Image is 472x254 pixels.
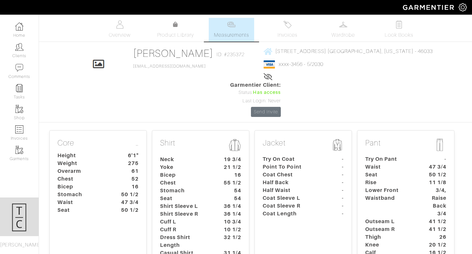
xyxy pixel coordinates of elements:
[214,31,249,39] span: Measurements
[230,81,281,89] span: Garmentier Client:
[15,22,23,31] img: dashboard-icon-dbcd8f5a0b271acd01030246c82b418ddd0df26cd7fceb0bd07c9910d44c42f6.png
[395,20,403,29] img: todo-9ac3debb85659649dc8f770b8b6100bb5dab4b48dedcbae339e5042a72dfd3cc.svg
[216,210,246,218] dt: 36 1/4
[360,155,421,163] dt: Try On Pant
[230,89,281,96] div: Status:
[216,179,246,187] dt: 55 1/2
[264,47,433,55] a: [STREET_ADDRESS] [GEOGRAPHIC_DATA], [US_STATE] - 46033
[153,21,198,39] a: Product Library
[15,146,23,154] img: garments-icon-b7da505a4dc4fd61783c78ac3ca0ef83fa9d6f193b1c9dc38574b1d14d53ca28.png
[160,138,241,153] p: Shirt
[53,206,113,214] dt: Seat
[113,198,143,206] dt: 47 3/4
[133,47,213,59] a: [PERSON_NAME]
[275,48,433,54] span: [STREET_ADDRESS] [GEOGRAPHIC_DATA], [US_STATE] - 46033
[283,20,292,29] img: orders-27d20c2124de7fd6de4e0e44c1d41de31381a507db9b33961299e4e07d508b8c.svg
[216,163,246,171] dt: 21 1/2
[53,152,113,159] dt: Height
[365,138,446,153] p: Pant
[318,155,349,163] dt: -
[53,191,113,198] dt: Stomach
[360,163,421,171] dt: Waist
[251,107,281,117] a: Send Invite
[360,233,421,241] dt: Thigh
[133,64,206,69] a: [EMAIL_ADDRESS][DOMAIN_NAME]
[155,187,216,195] dt: Stomach
[265,18,310,42] a: Invoices
[433,138,446,151] img: msmt-pant-icon-b5f0be45518e7579186d657110a8042fb0a286fe15c7a31f2bf2767143a10412.png
[155,234,216,249] dt: Dress Shirt Length
[385,31,414,39] span: Look Books
[15,84,23,92] img: reminder-icon-8004d30b9f0a5d33ae49ab947aed9ed385cf756f9e5892f1edd6e32f2345188e.png
[318,171,349,179] dt: -
[331,31,355,39] span: Wardrobe
[318,210,349,218] dt: -
[155,163,216,171] dt: Yoke
[53,183,113,191] dt: Bicep
[155,171,216,179] dt: Bicep
[15,43,23,51] img: clients-icon-6bae9207a08558b7cb47a8932f037763ab4055f8c8b6bfacd5dc20c3e0201464.png
[421,171,451,179] dt: 50 1/2
[421,233,451,241] dt: 26
[421,225,451,233] dt: 41 1/2
[53,175,113,183] dt: Chest
[113,206,143,214] dt: 50 1/2
[216,156,246,163] dt: 19 3/4
[155,156,216,163] dt: Neck
[263,138,344,153] p: Jacket
[421,241,451,249] dt: 20 1/2
[155,226,216,234] dt: Cuff R
[155,179,216,187] dt: Chest
[209,18,255,42] a: Measurements
[258,171,318,179] dt: Coat Chest
[216,195,246,202] dt: 54
[216,218,246,226] dt: 10 3/4
[421,218,451,225] dt: 41 1/2
[216,226,246,234] dt: 10 1/2
[258,202,318,210] dt: Coat Sleeve R
[318,186,349,194] dt: -
[258,163,318,171] dt: Point To Point
[53,159,113,167] dt: Weight
[216,234,246,249] dt: 32 1/2
[113,191,143,198] dt: 50 1/2
[400,2,459,13] img: garmentier-logo-header-white-b43fb05a5012e4ada735d5af1a66efaba907eab6374d6393d1fbf88cb4ef424d.png
[155,218,216,226] dt: Cuff L
[109,31,130,39] span: Overview
[155,195,216,202] dt: Seat
[318,163,349,171] dt: -
[53,167,113,175] dt: Overarm
[155,210,216,218] dt: Shirt Sleeve R
[216,171,246,179] dt: 16
[360,225,421,233] dt: Outseam R
[421,163,451,171] dt: 47 3/4
[279,61,323,67] a: xxxx-3456 - 5/2030
[217,51,245,58] span: ID: #235372
[228,138,241,152] img: msmt-shirt-icon-3af304f0b202ec9cb0a26b9503a50981a6fda5c95ab5ec1cadae0dbe11e5085a.png
[360,241,421,249] dt: Knee
[421,186,451,218] dt: 3/4, Raise Back 3/4
[113,152,143,159] dt: 6'1"
[360,171,421,179] dt: Seat
[15,125,23,133] img: orders-icon-0abe47150d42831381b5fb84f609e132dff9fe21cb692f30cb5eec754e2cba89.png
[227,20,235,29] img: measurements-466bbee1fd09ba9460f595b01e5d73f9e2bff037440d3c8f018324cb6cdf7a4a.svg
[360,179,421,186] dt: Rise
[97,18,143,42] a: Overview
[258,186,318,194] dt: Half Waist
[318,179,349,186] dt: -
[216,187,246,195] dt: 54
[339,20,347,29] img: wardrobe-487a4870c1b7c33e795ec22d11cfc2ed9d08956e64fb3008fe2437562e282088.svg
[157,31,194,39] span: Product Library
[116,20,124,29] img: basicinfo-40fd8af6dae0f16599ec9e87c0ef1c0a1fdea2edbe929e3d69a839185d80c458.svg
[15,64,23,72] img: comment-icon-a0a6a9ef722e966f86d9cbdc48e553b5cf19dbc54f86b18d962a5391bc8f6eb6.png
[136,138,139,148] a: …
[155,202,216,210] dt: Shirt Sleeve L
[230,97,281,105] div: Last Login: Never
[459,3,467,11] img: gear-icon-white-bd11855cb880d31180b6d7d6211b90ccbf57a29d726f0c71d8c61bd08dd39cc2.png
[15,105,23,113] img: garments-icon-b7da505a4dc4fd61783c78ac3ca0ef83fa9d6f193b1c9dc38574b1d14d53ca28.png
[331,138,344,151] img: msmt-jacket-icon-80010867aa4725b62b9a09ffa5103b2b3040b5cb37876859cbf8e78a4e2258a7.png
[113,175,143,183] dt: 52
[216,202,246,210] dt: 36 1/4
[258,155,318,163] dt: Try On Coat
[318,202,349,210] dt: -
